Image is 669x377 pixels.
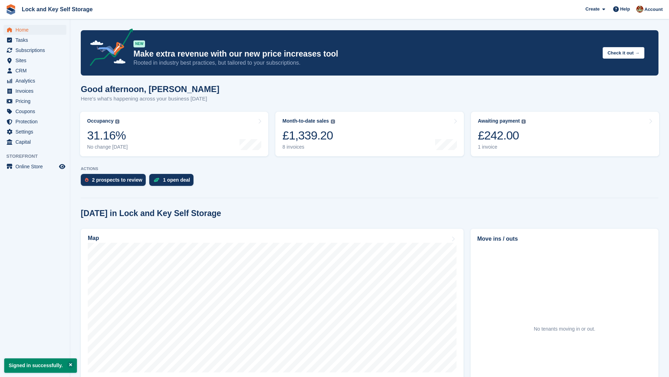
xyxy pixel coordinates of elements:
[81,167,658,171] p: ACTIONS
[636,6,643,13] img: Doug Fisher
[15,86,58,96] span: Invoices
[15,137,58,147] span: Capital
[522,119,526,124] img: icon-info-grey-7440780725fd019a000dd9b08b2336e03edf1995a4989e88bcd33f0948082b44.svg
[153,177,159,182] img: deal-1b604bf984904fb50ccaf53a9ad4b4a5d6e5aea283cecdc64d6e3604feb123c2.svg
[15,127,58,137] span: Settings
[4,358,77,373] p: Signed in successfully.
[478,118,520,124] div: Awaiting payment
[15,76,58,86] span: Analytics
[15,117,58,126] span: Protection
[6,153,70,160] span: Storefront
[4,96,66,106] a: menu
[620,6,630,13] span: Help
[4,45,66,55] a: menu
[133,40,145,47] div: NEW
[87,118,113,124] div: Occupancy
[88,235,99,241] h2: Map
[85,178,88,182] img: prospect-51fa495bee0391a8d652442698ab0144808aea92771e9ea1ae160a38d050c398.svg
[603,47,644,59] button: Check it out →
[477,235,652,243] h2: Move ins / outs
[585,6,599,13] span: Create
[471,112,659,156] a: Awaiting payment £242.00 1 invoice
[4,106,66,116] a: menu
[4,127,66,137] a: menu
[282,118,329,124] div: Month-to-date sales
[58,162,66,171] a: Preview store
[84,28,133,69] img: price-adjustments-announcement-icon-8257ccfd72463d97f412b2fc003d46551f7dbcb40ab6d574587a9cd5c0d94...
[644,6,663,13] span: Account
[115,119,119,124] img: icon-info-grey-7440780725fd019a000dd9b08b2336e03edf1995a4989e88bcd33f0948082b44.svg
[15,45,58,55] span: Subscriptions
[133,49,597,59] p: Make extra revenue with our new price increases tool
[4,117,66,126] a: menu
[4,56,66,65] a: menu
[282,144,335,150] div: 8 invoices
[4,137,66,147] a: menu
[478,144,526,150] div: 1 invoice
[4,66,66,76] a: menu
[92,177,142,183] div: 2 prospects to review
[15,106,58,116] span: Coupons
[15,66,58,76] span: CRM
[6,4,16,15] img: stora-icon-8386f47178a22dfd0bd8f6a31ec36ba5ce8667c1dd55bd0f319d3a0aa187defe.svg
[15,162,58,171] span: Online Store
[331,119,335,124] img: icon-info-grey-7440780725fd019a000dd9b08b2336e03edf1995a4989e88bcd33f0948082b44.svg
[4,76,66,86] a: menu
[534,325,595,333] div: No tenants moving in or out.
[275,112,464,156] a: Month-to-date sales £1,339.20 8 invoices
[87,144,128,150] div: No change [DATE]
[87,128,128,143] div: 31.16%
[282,128,335,143] div: £1,339.20
[163,177,190,183] div: 1 open deal
[15,96,58,106] span: Pricing
[81,84,219,94] h1: Good afternoon, [PERSON_NAME]
[15,56,58,65] span: Sites
[4,35,66,45] a: menu
[81,209,221,218] h2: [DATE] in Lock and Key Self Storage
[15,35,58,45] span: Tasks
[19,4,96,15] a: Lock and Key Self Storage
[478,128,526,143] div: £242.00
[4,86,66,96] a: menu
[4,25,66,35] a: menu
[80,112,268,156] a: Occupancy 31.16% No change [DATE]
[133,59,597,67] p: Rooted in industry best practices, but tailored to your subscriptions.
[4,162,66,171] a: menu
[15,25,58,35] span: Home
[149,174,197,189] a: 1 open deal
[81,95,219,103] p: Here's what's happening across your business [DATE]
[81,174,149,189] a: 2 prospects to review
